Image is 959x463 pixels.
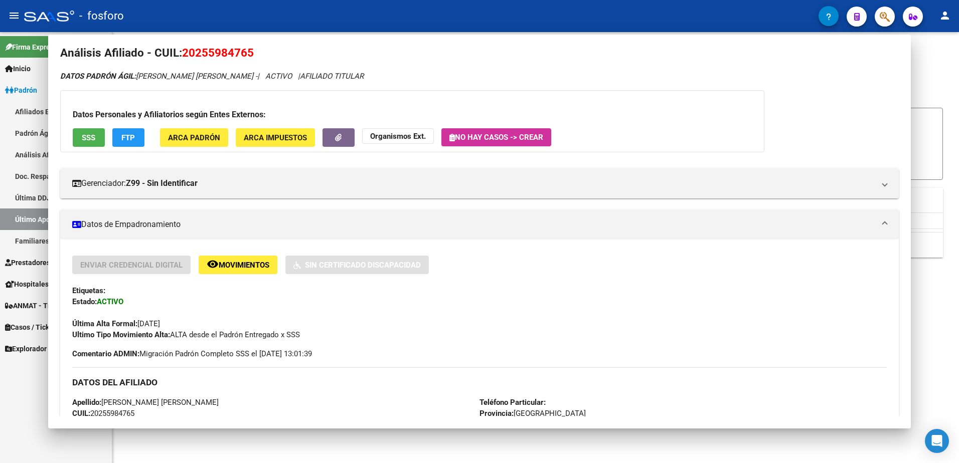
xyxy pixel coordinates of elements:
[60,72,136,81] strong: DATOS PADRÓN ÁGIL:
[82,133,95,142] span: SSS
[5,322,59,333] span: Casos / Tickets
[72,218,875,230] mat-panel-title: Datos de Empadronamiento
[112,128,144,147] button: FTP
[73,109,752,121] h3: Datos Personales y Afiliatorios según Entes Externos:
[244,133,307,142] span: ARCA Impuestos
[160,128,228,147] button: ARCA Padrón
[441,128,551,146] button: No hay casos -> Crear
[60,209,899,240] mat-expansion-panel-header: Datos de Empadronamiento
[72,256,191,274] button: Enviar Credencial Digital
[60,168,899,198] mat-expansion-panel-header: Gerenciador:Z99 - Sin Identificar
[236,128,315,147] button: ARCA Impuestos
[60,72,364,81] i: | ACTIVO |
[168,133,220,142] span: ARCA Padrón
[72,319,160,328] span: [DATE]
[73,128,105,147] button: SSS
[285,256,429,274] button: Sin Certificado Discapacidad
[72,330,300,339] span: ALTA desde el Padrón Entregado x SSS
[362,128,434,144] button: Organismos Ext.
[72,377,887,388] h3: DATOS DEL AFILIADO
[5,279,78,290] span: Hospitales Públicos
[305,261,421,270] span: Sin Certificado Discapacidad
[72,398,219,407] span: [PERSON_NAME] [PERSON_NAME]
[199,256,277,274] button: Movimientos
[80,261,183,270] span: Enviar Credencial Digital
[449,133,543,142] span: No hay casos -> Crear
[121,133,135,142] span: FTP
[207,258,219,270] mat-icon: remove_red_eye
[79,5,124,27] span: - fosforo
[8,10,20,22] mat-icon: menu
[479,398,546,407] strong: Teléfono Particular:
[60,72,257,81] span: [PERSON_NAME] [PERSON_NAME] -
[5,343,85,354] span: Explorador de Archivos
[72,330,170,339] strong: Ultimo Tipo Movimiento Alta:
[5,63,31,74] span: Inicio
[5,257,96,268] span: Prestadores / Proveedores
[72,286,105,295] strong: Etiquetas:
[72,348,312,359] span: Migración Padrón Completo SSS el [DATE] 13:01:39
[5,300,84,311] span: ANMAT - Trazabilidad
[72,398,101,407] strong: Apellido:
[72,177,875,189] mat-panel-title: Gerenciador:
[60,45,899,62] h2: Análisis Afiliado - CUIL:
[925,429,949,453] div: Open Intercom Messenger
[97,297,123,306] strong: ACTIVO
[182,46,254,59] span: 20255984765
[72,297,97,306] strong: Estado:
[72,409,90,418] strong: CUIL:
[72,319,137,328] strong: Última Alta Formal:
[72,409,134,418] span: 20255984765
[5,42,57,53] span: Firma Express
[126,177,198,189] strong: Z99 - Sin Identificar
[219,261,269,270] span: Movimientos
[939,10,951,22] mat-icon: person
[370,132,426,141] strong: Organismos Ext.
[479,409,514,418] strong: Provincia:
[72,349,139,358] strong: Comentario ADMIN:
[479,409,586,418] span: [GEOGRAPHIC_DATA]
[300,72,364,81] span: AFILIADO TITULAR
[5,85,37,96] span: Padrón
